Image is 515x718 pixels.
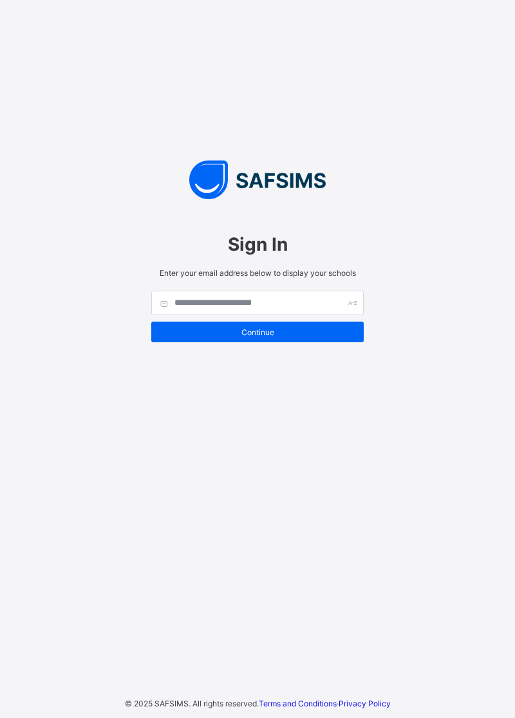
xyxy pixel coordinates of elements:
span: Continue [161,327,354,337]
img: SAFSIMS Logo [138,160,377,199]
span: Enter your email address below to display your schools [151,268,364,278]
span: Sign In [151,233,364,255]
a: Privacy Policy [339,699,391,708]
span: © 2025 SAFSIMS. All rights reserved. [125,699,259,708]
span: · [259,699,391,708]
a: Terms and Conditions [259,699,337,708]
